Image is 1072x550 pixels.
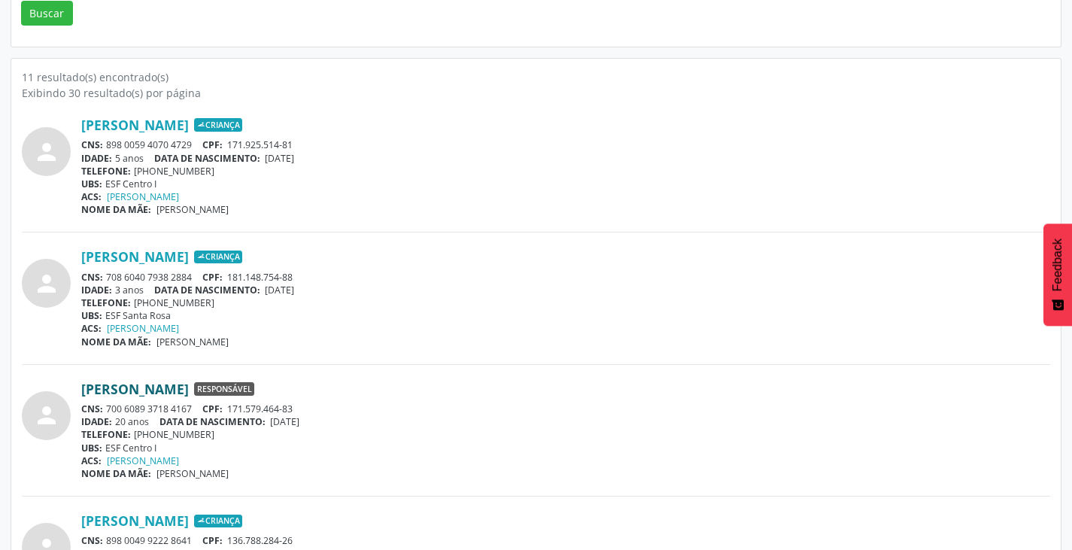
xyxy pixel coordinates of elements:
[81,534,103,547] span: CNS:
[81,415,112,428] span: IDADE:
[81,428,131,441] span: TELEFONE:
[22,85,1050,101] div: Exibindo 30 resultado(s) por página
[156,336,229,348] span: [PERSON_NAME]
[81,165,131,178] span: TELEFONE:
[194,382,254,396] span: Responsável
[81,309,1050,322] div: ESF Santa Rosa
[1051,239,1064,291] span: Feedback
[81,178,1050,190] div: ESF Centro I
[81,336,151,348] span: NOME DA MÃE:
[270,415,299,428] span: [DATE]
[81,203,151,216] span: NOME DA MÃE:
[202,138,223,151] span: CPF:
[81,284,112,296] span: IDADE:
[265,152,294,165] span: [DATE]
[81,296,1050,309] div: [PHONE_NUMBER]
[202,403,223,415] span: CPF:
[81,190,102,203] span: ACS:
[33,138,60,166] i: person
[81,454,102,467] span: ACS:
[107,322,179,335] a: [PERSON_NAME]
[265,284,294,296] span: [DATE]
[81,138,103,151] span: CNS:
[81,271,103,284] span: CNS:
[81,138,1050,151] div: 898 0059 4070 4729
[154,284,260,296] span: DATA DE NASCIMENTO:
[194,515,242,528] span: Criança
[81,152,1050,165] div: 5 anos
[81,403,103,415] span: CNS:
[156,203,229,216] span: [PERSON_NAME]
[194,118,242,132] span: Criança
[202,271,223,284] span: CPF:
[81,403,1050,415] div: 700 6089 3718 4167
[1043,223,1072,326] button: Feedback - Mostrar pesquisa
[81,117,189,133] a: [PERSON_NAME]
[81,178,102,190] span: UBS:
[107,454,179,467] a: [PERSON_NAME]
[81,415,1050,428] div: 20 anos
[81,534,1050,547] div: 898 0049 9222 8641
[154,152,260,165] span: DATA DE NASCIMENTO:
[159,415,266,428] span: DATA DE NASCIMENTO:
[107,190,179,203] a: [PERSON_NAME]
[81,428,1050,441] div: [PHONE_NUMBER]
[81,165,1050,178] div: [PHONE_NUMBER]
[227,138,293,151] span: 171.925.514-81
[81,442,102,454] span: UBS:
[81,248,189,265] a: [PERSON_NAME]
[81,512,189,529] a: [PERSON_NAME]
[81,271,1050,284] div: 708 6040 7938 2884
[21,1,73,26] button: Buscar
[194,251,242,264] span: Criança
[227,534,293,547] span: 136.788.284-26
[22,69,1050,85] div: 11 resultado(s) encontrado(s)
[33,270,60,297] i: person
[33,402,60,429] i: person
[81,381,189,397] a: [PERSON_NAME]
[81,442,1050,454] div: ESF Centro I
[156,467,229,480] span: [PERSON_NAME]
[81,284,1050,296] div: 3 anos
[81,467,151,480] span: NOME DA MÃE:
[81,296,131,309] span: TELEFONE:
[227,403,293,415] span: 171.579.464-83
[202,534,223,547] span: CPF:
[81,309,102,322] span: UBS:
[81,152,112,165] span: IDADE:
[227,271,293,284] span: 181.148.754-88
[81,322,102,335] span: ACS:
